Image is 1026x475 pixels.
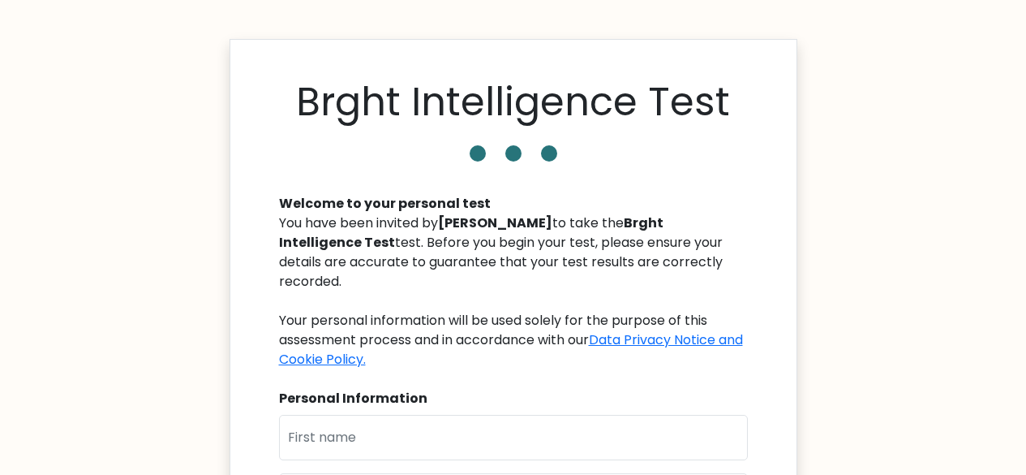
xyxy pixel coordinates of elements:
[279,214,663,252] b: Brght Intelligence Test
[279,194,748,214] div: Welcome to your personal test
[296,79,730,126] h1: Brght Intelligence Test
[279,389,748,408] div: Personal Information
[438,214,552,232] b: [PERSON_NAME]
[279,330,743,369] a: Data Privacy Notice and Cookie Policy.
[279,214,748,369] div: You have been invited by to take the test. Before you begin your test, please ensure your details...
[279,415,748,460] input: First name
